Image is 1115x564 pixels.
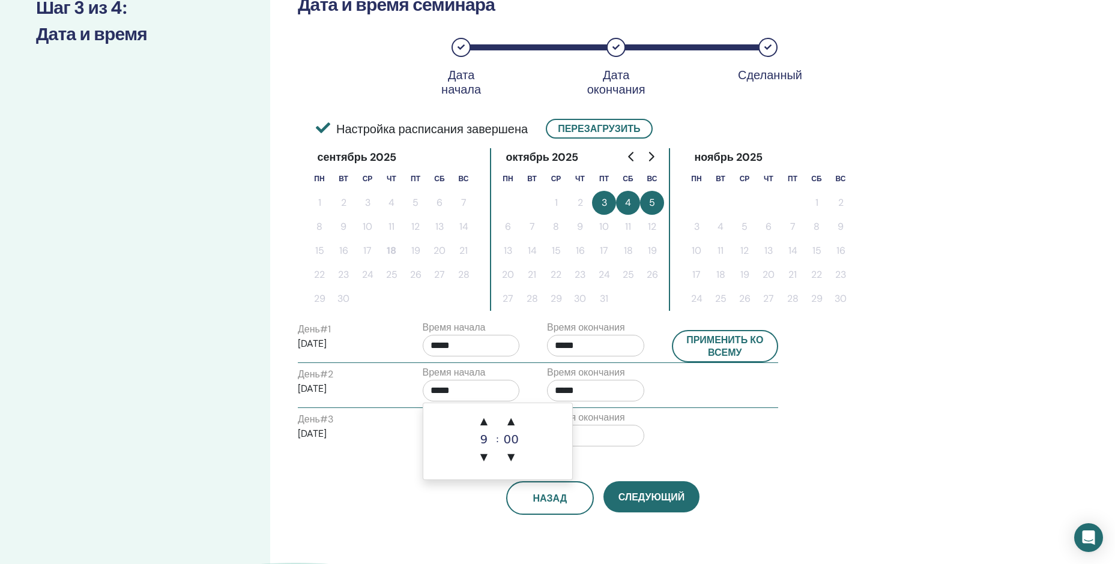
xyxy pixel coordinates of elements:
button: 3 [592,191,616,215]
button: 10 [684,239,709,263]
button: 29 [307,287,331,311]
div: Open Intercom Messenger [1074,523,1103,552]
button: 16 [829,239,853,263]
div: Дата окончания [586,68,646,97]
button: 13 [757,239,781,263]
button: Следующий [603,481,700,512]
div: 00 [499,433,523,445]
button: Go to next month [641,145,660,169]
button: 26 [733,287,757,311]
button: 7 [520,215,544,239]
button: 12 [403,215,428,239]
th: среда [544,167,568,191]
span: ▼ [472,445,496,469]
button: 2 [331,191,355,215]
button: 22 [544,263,568,287]
button: 20 [496,263,520,287]
button: 14 [781,239,805,263]
label: День # 1 [298,322,331,337]
button: 5 [733,215,757,239]
button: 17 [355,239,379,263]
button: 26 [403,263,428,287]
th: понедельник [684,167,709,191]
button: 7 [452,191,476,215]
th: понедельник [496,167,520,191]
button: 10 [355,215,379,239]
button: 12 [733,239,757,263]
th: четверг [757,167,781,191]
button: 9 [829,215,853,239]
button: 15 [805,239,829,263]
label: День # 3 [298,412,333,427]
button: 22 [307,263,331,287]
button: 11 [379,215,403,239]
p: [DATE] [298,337,395,351]
label: Время окончания [547,410,625,425]
th: суббота [805,167,829,191]
th: среда [733,167,757,191]
th: вторник [520,167,544,191]
button: 18 [379,239,403,263]
button: 7 [781,215,805,239]
button: 26 [640,263,664,287]
div: Сделанный [738,68,798,82]
button: 29 [805,287,829,311]
button: 10 [592,215,616,239]
div: сентябрь 2025 [307,148,406,167]
label: Время окончания [547,320,625,335]
button: 22 [805,263,829,287]
button: 14 [452,215,476,239]
label: Время окончания [547,365,625,380]
th: пятница [403,167,428,191]
th: суббота [616,167,640,191]
button: 6 [496,215,520,239]
button: 8 [805,215,829,239]
button: 19 [640,239,664,263]
button: 9 [331,215,355,239]
button: 13 [428,215,452,239]
button: 17 [684,263,709,287]
div: октябрь 2025 [496,148,588,167]
button: 30 [829,287,853,311]
button: 23 [568,263,592,287]
th: четверг [379,167,403,191]
span: Назад [533,492,567,505]
button: Применить ко всему [672,330,779,362]
button: 24 [355,263,379,287]
button: 21 [452,239,476,263]
button: 13 [496,239,520,263]
p: [DATE] [298,382,395,396]
button: 3 [684,215,709,239]
button: 14 [520,239,544,263]
button: 25 [709,287,733,311]
button: 25 [616,263,640,287]
button: 27 [496,287,520,311]
button: 24 [684,287,709,311]
button: 19 [403,239,428,263]
th: вторник [331,167,355,191]
label: Время начала [423,365,486,380]
button: Go to previous month [622,145,641,169]
button: 21 [520,263,544,287]
button: 11 [709,239,733,263]
button: 21 [781,263,805,287]
button: 18 [616,239,640,263]
button: 3 [355,191,379,215]
th: среда [355,167,379,191]
button: 6 [757,215,781,239]
button: 27 [428,263,452,287]
button: 1 [307,191,331,215]
th: воскресенье [829,167,853,191]
button: 28 [452,263,476,287]
button: 23 [829,263,853,287]
th: вторник [709,167,733,191]
p: [DATE] [298,427,395,441]
button: 20 [428,239,452,263]
th: воскресенье [640,167,664,191]
button: 30 [568,287,592,311]
button: 15 [544,239,568,263]
label: День # 2 [298,367,333,382]
div: Дата начала [431,68,491,97]
button: 2 [568,191,592,215]
button: 1 [805,191,829,215]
